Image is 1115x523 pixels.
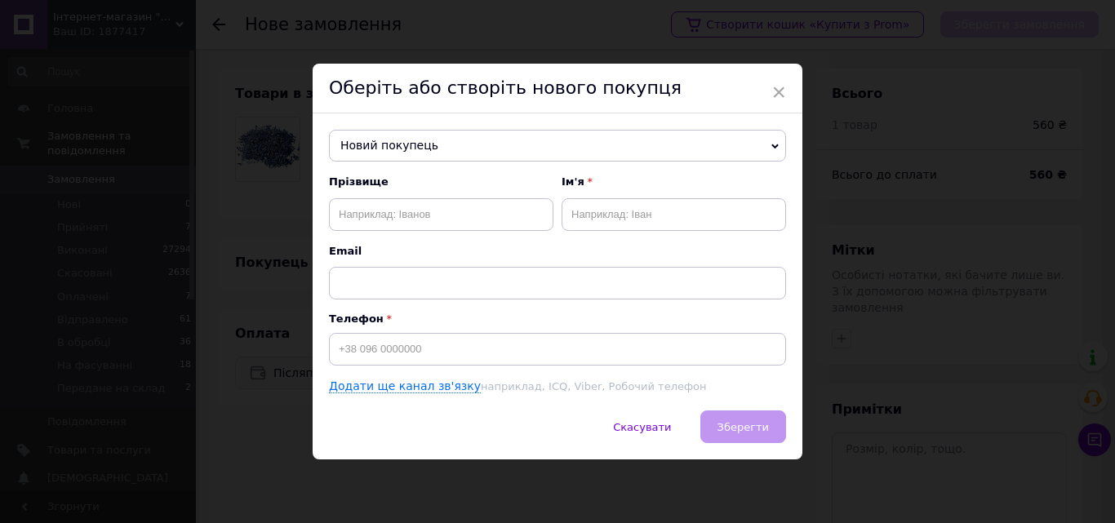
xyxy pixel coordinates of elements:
[481,380,706,392] span: наприклад, ICQ, Viber, Робочий телефон
[613,421,671,433] span: Скасувати
[562,175,786,189] span: Ім'я
[313,64,802,113] div: Оберіть або створіть нового покупця
[329,333,786,366] input: +38 096 0000000
[596,410,688,443] button: Скасувати
[329,198,553,231] input: Наприклад: Іванов
[329,244,786,259] span: Email
[329,175,553,189] span: Прізвище
[562,198,786,231] input: Наприклад: Іван
[329,130,786,162] span: Новий покупець
[329,312,786,325] p: Телефон
[329,379,481,393] a: Додати ще канал зв'язку
[771,78,786,106] span: ×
